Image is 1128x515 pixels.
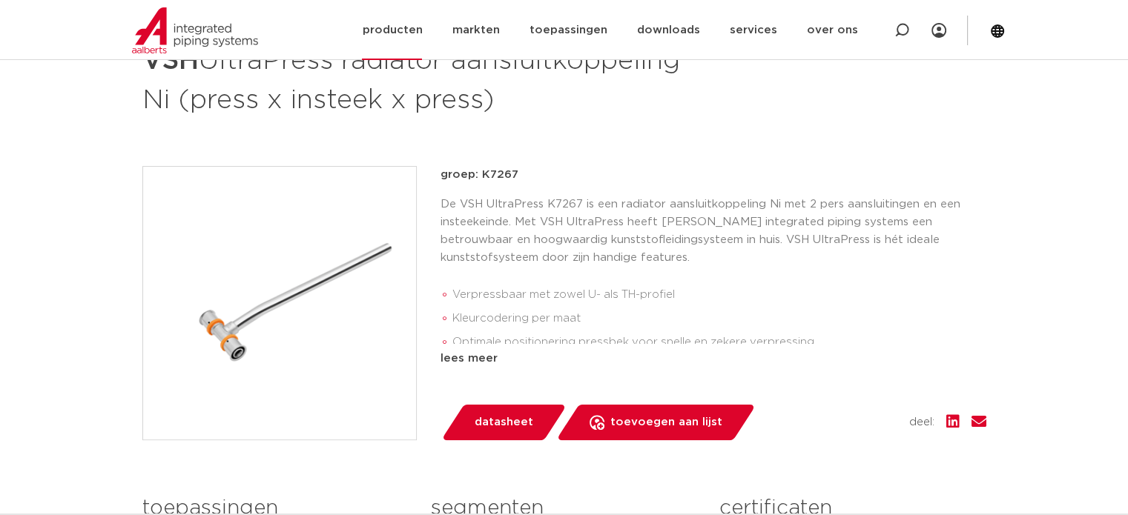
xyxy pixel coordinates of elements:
[441,350,986,368] div: lees meer
[142,39,699,119] h1: UltraPress radiator aansluitkoppeling Ni (press x insteek x press)
[452,307,986,330] li: Kleurcodering per maat
[441,166,986,184] p: groep: K7267
[610,411,722,434] span: toevoegen aan lijst
[142,47,199,74] strong: VSH
[441,196,986,267] p: De VSH UltraPress K7267 is een radiator aansluitkoppeling Ni met 2 pers aansluitingen en een inst...
[909,413,934,431] span: deel:
[441,405,567,440] a: datasheet
[452,330,986,354] li: Optimale positionering pressbek voor snelle en zekere verpressing
[475,411,533,434] span: datasheet
[452,283,986,307] li: Verpressbaar met zowel U- als TH-profiel
[143,167,416,439] img: Product Image for VSH UltraPress radiator aansluitkoppeling Ni (press x insteek x press)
